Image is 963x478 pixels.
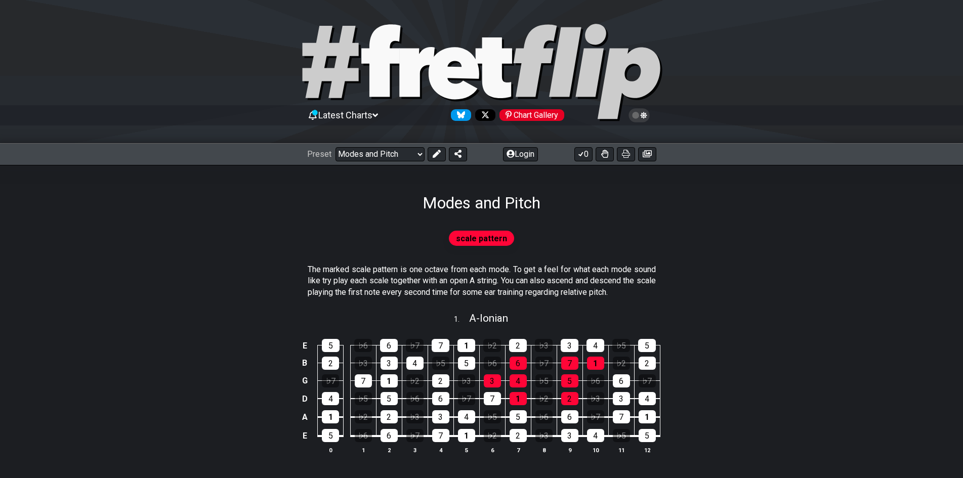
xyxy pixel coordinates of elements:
div: 7 [355,374,372,387]
div: 6 [510,357,527,370]
th: 0 [318,445,344,455]
button: 0 [574,147,593,161]
div: 3 [484,374,501,387]
div: 2 [381,410,398,423]
div: 4 [406,357,424,370]
div: ♭7 [458,392,475,405]
th: 11 [608,445,634,455]
button: Login [503,147,538,161]
div: ♭3 [587,392,604,405]
th: 12 [634,445,660,455]
div: 5 [322,429,339,442]
div: ♭6 [354,339,372,352]
th: 7 [505,445,531,455]
div: ♭6 [535,410,553,423]
div: ♭5 [484,410,501,423]
div: 3 [561,429,578,442]
button: Create image [638,147,656,161]
div: 6 [561,410,578,423]
div: ♭5 [612,339,630,352]
button: Print [617,147,635,161]
div: 1 [458,429,475,442]
div: 1 [457,339,475,352]
th: 2 [376,445,402,455]
select: Preset [336,147,425,161]
div: 6 [380,339,398,352]
div: 4 [458,410,475,423]
div: 6 [613,374,630,387]
th: 3 [402,445,428,455]
div: 5 [561,374,578,387]
div: 5 [639,429,656,442]
div: 4 [587,429,604,442]
div: 5 [322,339,340,352]
div: 2 [509,339,527,352]
h1: Modes and Pitch [423,193,540,212]
td: D [299,389,311,408]
div: 5 [510,410,527,423]
div: 4 [510,374,527,387]
p: The marked scale pattern is one octave from each mode. To get a feel for what each mode sound lik... [308,264,656,298]
div: 5 [381,392,398,405]
span: scale pattern [456,231,507,246]
div: Chart Gallery [499,109,564,121]
span: A - Ionian [469,312,508,324]
div: 3 [432,410,449,423]
div: 4 [587,339,604,352]
button: Edit Preset [428,147,446,161]
a: #fretflip at Pinterest [495,109,564,121]
div: ♭2 [535,392,553,405]
div: ♭7 [639,374,656,387]
th: 6 [479,445,505,455]
div: ♭6 [355,429,372,442]
div: 7 [432,429,449,442]
div: 1 [381,374,398,387]
td: A [299,408,311,426]
div: 7 [432,339,449,352]
div: ♭2 [484,429,501,442]
div: ♭2 [355,410,372,423]
div: ♭6 [484,357,501,370]
div: 3 [561,339,578,352]
td: B [299,354,311,372]
div: ♭2 [406,374,424,387]
div: ♭7 [406,339,424,352]
div: 2 [561,392,578,405]
div: 1 [510,392,527,405]
div: ♭5 [355,392,372,405]
th: 4 [428,445,453,455]
button: Toggle Dexterity for all fretkits [596,147,614,161]
div: 7 [613,410,630,423]
div: 1 [587,357,604,370]
div: ♭3 [355,357,372,370]
div: ♭7 [406,429,424,442]
div: ♭7 [535,357,553,370]
div: 1 [639,410,656,423]
span: 1 . [454,314,469,325]
div: 2 [510,429,527,442]
div: 3 [613,392,630,405]
div: ♭3 [535,339,553,352]
div: 2 [322,357,339,370]
div: 4 [322,392,339,405]
div: ♭3 [458,374,475,387]
td: E [299,426,311,445]
div: 1 [322,410,339,423]
div: ♭3 [406,410,424,423]
div: ♭7 [587,410,604,423]
div: ♭5 [613,429,630,442]
div: 5 [458,357,475,370]
div: ♭2 [483,339,501,352]
div: ♭7 [322,374,339,387]
th: 1 [350,445,376,455]
div: 2 [639,357,656,370]
span: Preset [307,149,331,159]
div: 3 [381,357,398,370]
div: ♭6 [406,392,424,405]
div: 7 [561,357,578,370]
div: ♭3 [535,429,553,442]
div: 5 [638,339,656,352]
th: 10 [582,445,608,455]
div: 6 [432,392,449,405]
div: ♭6 [587,374,604,387]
